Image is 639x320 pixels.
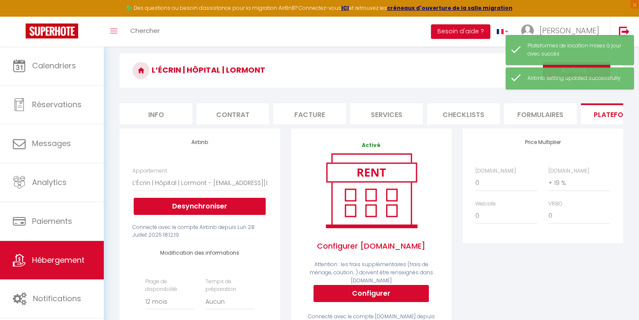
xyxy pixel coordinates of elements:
[475,139,610,145] h4: Price Multiplier
[314,285,429,302] button: Configurer
[120,53,623,88] h3: L’Écrin | Hôpital | Lormont
[504,103,577,124] li: Formulaires
[304,141,439,150] p: Activé
[124,17,166,47] a: Chercher
[145,278,194,294] label: Plage de disponibilité
[528,74,625,82] div: Airbnb setting updated successfully
[427,103,500,124] li: Checklists
[26,23,78,38] img: Super Booking
[145,250,254,256] h4: Modification des informations
[475,167,516,175] label: [DOMAIN_NAME]
[32,216,72,226] span: Paiements
[33,293,81,304] span: Notifications
[317,150,426,232] img: rent.png
[619,26,630,37] img: logout
[475,200,496,208] label: Website
[387,4,513,12] a: créneaux d'ouverture de la salle migration
[32,255,85,265] span: Hébergement
[528,42,625,58] div: Plateformes de location mises à jour avec succès
[521,24,534,37] img: ...
[205,278,255,294] label: Temps de préparation
[273,103,346,124] li: Facture
[196,103,269,124] li: Contrat
[132,139,267,145] h4: Airbnb
[32,138,71,149] span: Messages
[304,232,439,261] span: Configurer [DOMAIN_NAME]
[548,200,563,208] label: VRBO
[132,223,267,240] div: Connecté avec le compte Airbnb depuis Lun 28 Juillet 2025 18:12:19
[515,17,610,47] a: ... [PERSON_NAME]
[539,25,599,36] span: [PERSON_NAME]
[32,60,76,71] span: Calendriers
[350,103,423,124] li: Services
[548,167,589,175] label: [DOMAIN_NAME]
[32,177,67,188] span: Analytics
[120,103,192,124] li: Info
[431,24,490,39] button: Besoin d'aide ?
[134,198,266,215] button: Desynchroniser
[32,99,82,110] span: Réservations
[310,261,433,284] span: Attention : les frais supplémentaires (frais de ménage, caution...) doivent être renseignés dans ...
[341,4,349,12] a: ICI
[130,26,160,35] span: Chercher
[7,3,32,29] button: Ouvrir le widget de chat LiveChat
[132,167,167,175] label: Appartement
